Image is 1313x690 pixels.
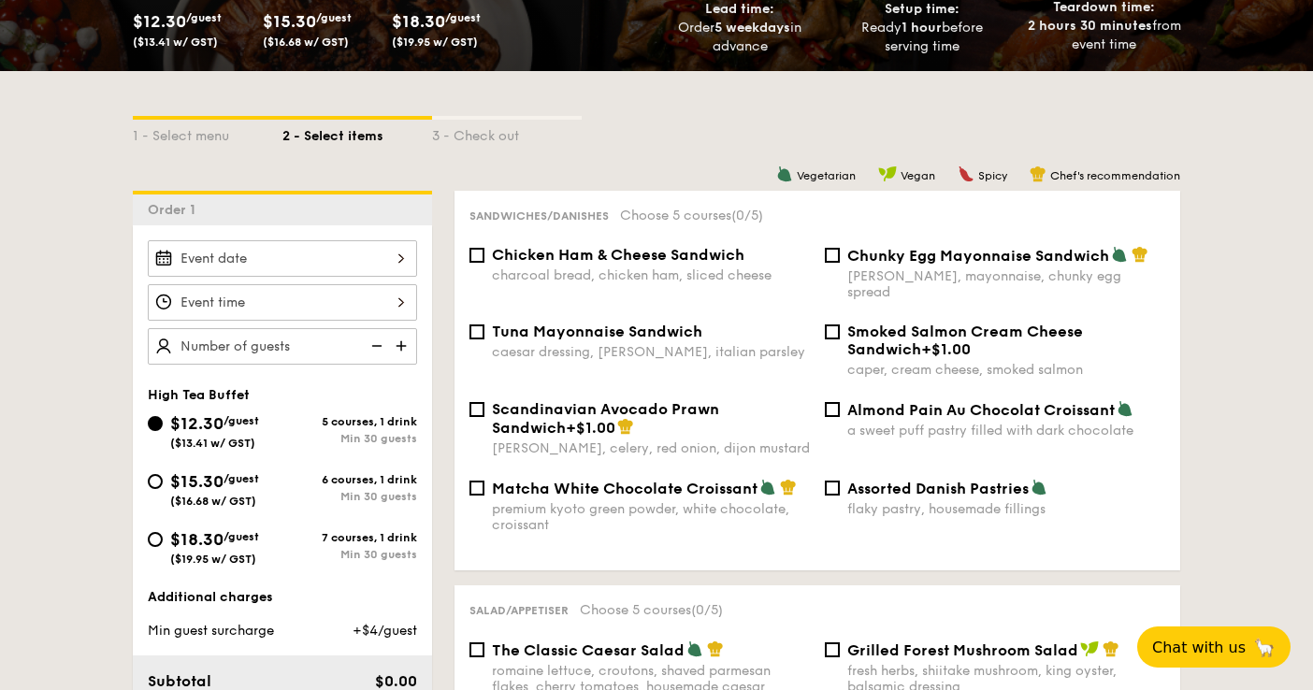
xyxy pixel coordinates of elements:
input: Chunky Egg Mayonnaise Sandwich[PERSON_NAME], mayonnaise, chunky egg spread [825,248,840,263]
span: Choose 5 courses [620,208,763,223]
div: caesar dressing, [PERSON_NAME], italian parsley [492,344,810,360]
img: icon-vegetarian.fe4039eb.svg [759,479,776,496]
span: The Classic Caesar Salad [492,641,685,659]
span: ($13.41 w/ GST) [133,36,218,49]
span: /guest [224,472,259,485]
span: (0/5) [731,208,763,223]
img: icon-spicy.37a8142b.svg [958,165,974,182]
span: High Tea Buffet [148,387,250,403]
img: icon-vegan.f8ff3823.svg [878,165,897,182]
input: Chicken Ham & Cheese Sandwichcharcoal bread, chicken ham, sliced cheese [469,248,484,263]
div: 2 - Select items [282,120,432,146]
span: +$1.00 [921,340,971,358]
span: $12.30 [133,11,186,32]
span: /guest [445,11,481,24]
span: Chicken Ham & Cheese Sandwich [492,246,744,264]
span: Smoked Salmon Cream Cheese Sandwich [847,323,1083,358]
span: Min guest surcharge [148,623,274,639]
input: Grilled Forest Mushroom Saladfresh herbs, shiitake mushroom, king oyster, balsamic dressing [825,642,840,657]
span: Tuna Mayonnaise Sandwich [492,323,702,340]
input: The Classic Caesar Saladromaine lettuce, croutons, shaved parmesan flakes, cherry tomatoes, house... [469,642,484,657]
span: Lead time: [705,1,774,17]
span: Vegetarian [797,169,856,182]
span: +$1.00 [566,419,615,437]
img: icon-reduce.1d2dbef1.svg [361,328,389,364]
div: Min 30 guests [282,548,417,561]
span: ($19.95 w/ GST) [170,553,256,566]
div: 1 - Select menu [133,120,282,146]
span: $0.00 [375,672,417,690]
input: Matcha White Chocolate Croissantpremium kyoto green powder, white chocolate, croissant [469,481,484,496]
input: Smoked Salmon Cream Cheese Sandwich+$1.00caper, cream cheese, smoked salmon [825,324,840,339]
span: Subtotal [148,672,211,690]
input: Number of guests [148,328,417,365]
span: /guest [316,11,352,24]
div: 3 - Check out [432,120,582,146]
input: Assorted Danish Pastriesflaky pastry, housemade fillings [825,481,840,496]
span: $18.30 [392,11,445,32]
span: ($13.41 w/ GST) [170,437,255,450]
input: $15.30/guest($16.68 w/ GST)6 courses, 1 drinkMin 30 guests [148,474,163,489]
span: Vegan [901,169,935,182]
span: $12.30 [170,413,224,434]
img: icon-vegetarian.fe4039eb.svg [1111,246,1128,263]
span: Chunky Egg Mayonnaise Sandwich [847,247,1109,265]
span: ($19.95 w/ GST) [392,36,478,49]
span: Almond Pain Au Chocolat Croissant [847,401,1115,419]
img: icon-add.58712e84.svg [389,328,417,364]
span: Assorted Danish Pastries [847,480,1029,497]
img: icon-vegetarian.fe4039eb.svg [1031,479,1047,496]
span: $15.30 [170,471,224,492]
span: Spicy [978,169,1007,182]
span: $15.30 [263,11,316,32]
span: 🦙 [1253,637,1276,658]
div: premium kyoto green powder, white chocolate, croissant [492,501,810,533]
span: Matcha White Chocolate Croissant [492,480,757,497]
div: charcoal bread, chicken ham, sliced cheese [492,267,810,283]
div: flaky pastry, housemade fillings [847,501,1165,517]
div: 6 courses, 1 drink [282,473,417,486]
img: icon-vegetarian.fe4039eb.svg [686,640,703,657]
input: Scandinavian Avocado Prawn Sandwich+$1.00[PERSON_NAME], celery, red onion, dijon mustard [469,402,484,417]
strong: 1 hour [902,20,942,36]
img: icon-chef-hat.a58ddaea.svg [617,418,634,435]
input: Almond Pain Au Chocolat Croissanta sweet puff pastry filled with dark chocolate [825,402,840,417]
span: /guest [224,530,259,543]
div: [PERSON_NAME], mayonnaise, chunky egg spread [847,268,1165,300]
img: icon-vegetarian.fe4039eb.svg [1117,400,1133,417]
div: Ready before serving time [839,19,1006,56]
input: Event date [148,240,417,277]
span: /guest [224,414,259,427]
div: Min 30 guests [282,490,417,503]
div: 5 courses, 1 drink [282,415,417,428]
span: Sandwiches/Danishes [469,209,609,223]
span: Order 1 [148,202,203,218]
span: Chef's recommendation [1050,169,1180,182]
span: Salad/Appetiser [469,604,569,617]
span: +$4/guest [353,623,417,639]
span: ($16.68 w/ GST) [263,36,349,49]
img: icon-vegan.f8ff3823.svg [1080,640,1099,657]
div: Additional charges [148,588,417,607]
span: (0/5) [691,602,723,618]
div: Order in advance [656,19,824,56]
span: Setup time: [885,1,959,17]
button: Chat with us🦙 [1137,626,1291,668]
span: Scandinavian Avocado Prawn Sandwich [492,400,719,437]
div: [PERSON_NAME], celery, red onion, dijon mustard [492,440,810,456]
div: 7 courses, 1 drink [282,531,417,544]
strong: 5 weekdays [714,20,790,36]
img: icon-chef-hat.a58ddaea.svg [1030,165,1046,182]
div: Min 30 guests [282,432,417,445]
span: /guest [186,11,222,24]
img: icon-chef-hat.a58ddaea.svg [1103,640,1119,657]
input: Tuna Mayonnaise Sandwichcaesar dressing, [PERSON_NAME], italian parsley [469,324,484,339]
input: Event time [148,284,417,321]
div: from event time [1020,17,1188,54]
img: icon-chef-hat.a58ddaea.svg [707,640,724,657]
span: ($16.68 w/ GST) [170,495,256,508]
img: icon-chef-hat.a58ddaea.svg [1132,246,1148,263]
img: icon-chef-hat.a58ddaea.svg [780,479,797,496]
div: a sweet puff pastry filled with dark chocolate [847,423,1165,438]
span: Choose 5 courses [580,602,723,618]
